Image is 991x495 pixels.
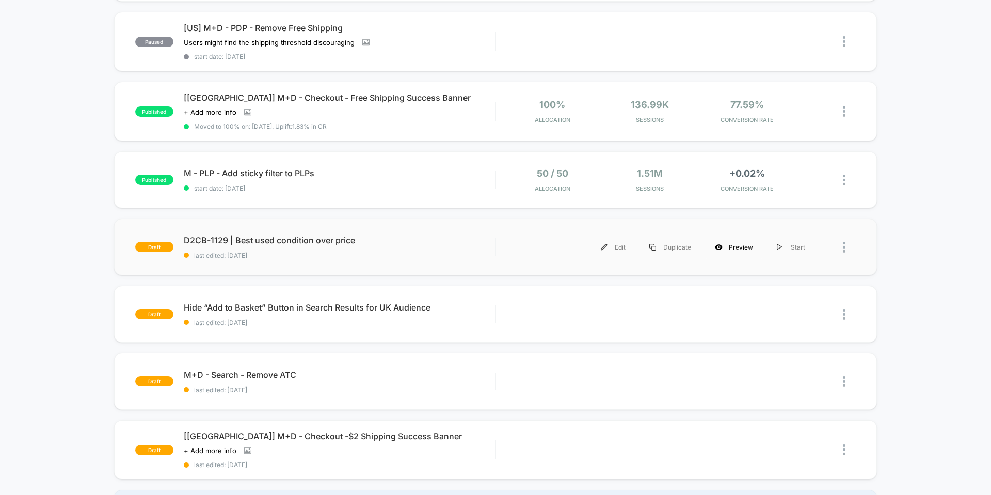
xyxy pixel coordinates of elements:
span: Allocation [535,185,570,192]
img: menu [777,244,782,251]
span: [[GEOGRAPHIC_DATA]] M+D - Checkout -$2 Shipping Success Banner [184,431,495,441]
span: 1.51M [637,168,663,179]
img: close [843,175,845,185]
span: draft [135,309,173,319]
div: Edit [589,236,637,259]
img: close [843,242,845,253]
span: start date: [DATE] [184,184,495,192]
img: menu [649,244,656,251]
img: menu [601,244,608,251]
span: draft [135,445,173,455]
span: published [135,106,173,117]
span: CONVERSION RATE [701,116,793,123]
span: +0.02% [729,168,765,179]
span: + Add more info [184,108,236,116]
span: published [135,175,173,185]
span: 136.99k [631,99,669,110]
span: paused [135,37,173,47]
div: Start [765,236,817,259]
div: Duplicate [637,236,703,259]
span: Allocation [535,116,570,123]
img: close [843,106,845,117]
span: CONVERSION RATE [701,185,793,192]
span: last edited: [DATE] [184,319,495,327]
span: 100% [539,99,565,110]
span: last edited: [DATE] [184,252,495,259]
span: start date: [DATE] [184,53,495,60]
span: Sessions [604,116,696,123]
span: M - PLP - Add sticky filter to PLPs [184,168,495,178]
span: M+D - Search - Remove ATC [184,369,495,380]
img: close [843,36,845,47]
div: Preview [703,236,765,259]
span: [[GEOGRAPHIC_DATA]] M+D - Checkout - Free Shipping Success Banner [184,92,495,103]
span: [US] M+D - PDP - Remove Free Shipping [184,23,495,33]
span: Sessions [604,185,696,192]
span: last edited: [DATE] [184,386,495,394]
img: close [843,376,845,387]
img: close [843,444,845,455]
span: Hide “Add to Basket” Button in Search Results for UK Audience [184,302,495,313]
span: Moved to 100% on: [DATE] . Uplift: 1.83% in CR [194,122,327,130]
span: 50 / 50 [537,168,568,179]
span: Users might find the shipping threshold discouraging [184,38,355,47]
span: draft [135,242,173,252]
span: last edited: [DATE] [184,461,495,469]
span: 77.59% [730,99,764,110]
span: draft [135,376,173,386]
img: close [843,309,845,320]
span: D2CB-1129 | Best used condition over price [184,235,495,245]
span: + Add more info [184,446,236,455]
